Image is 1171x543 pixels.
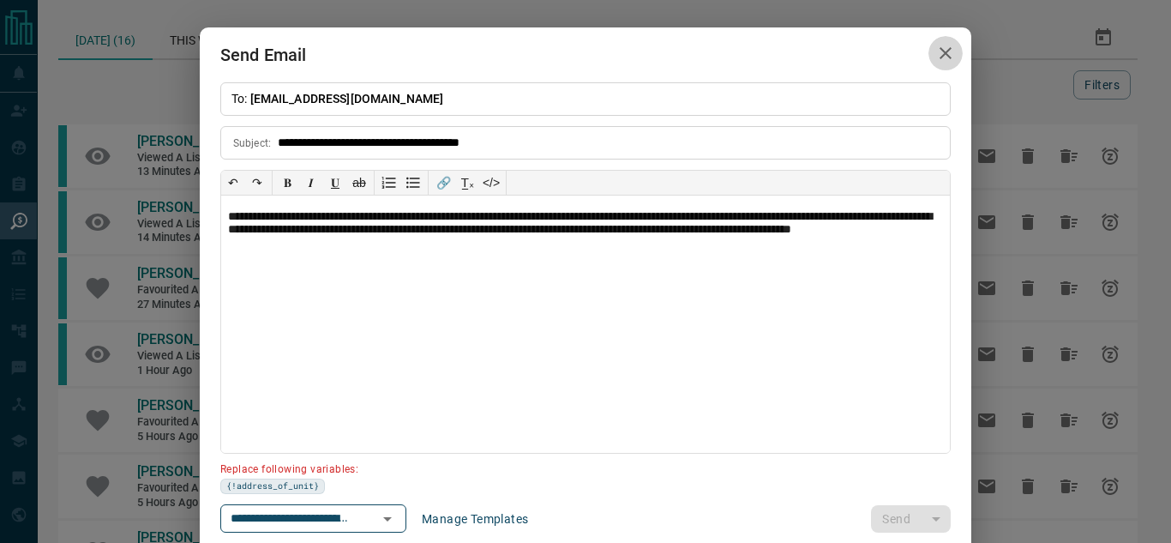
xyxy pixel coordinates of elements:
[299,171,323,195] button: 𝑰
[323,171,347,195] button: 𝐔
[479,171,503,195] button: </>
[411,505,538,533] button: Manage Templates
[245,171,269,195] button: ↷
[331,176,339,190] span: 𝐔
[431,171,455,195] button: 🔗
[221,171,245,195] button: ↶
[220,82,951,116] p: To:
[233,136,271,151] p: Subject:
[455,171,479,195] button: T̲ₓ
[226,480,319,493] span: {!address_of_unit}
[220,456,939,479] p: Replace following variables:
[375,507,399,531] button: Open
[352,176,366,190] s: ab
[401,171,425,195] button: Bullet list
[275,171,299,195] button: 𝐁
[871,505,951,533] div: split button
[250,92,444,106] span: [EMAIL_ADDRESS][DOMAIN_NAME]
[377,171,401,195] button: Numbered list
[200,27,327,82] h2: Send Email
[347,171,371,195] button: ab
